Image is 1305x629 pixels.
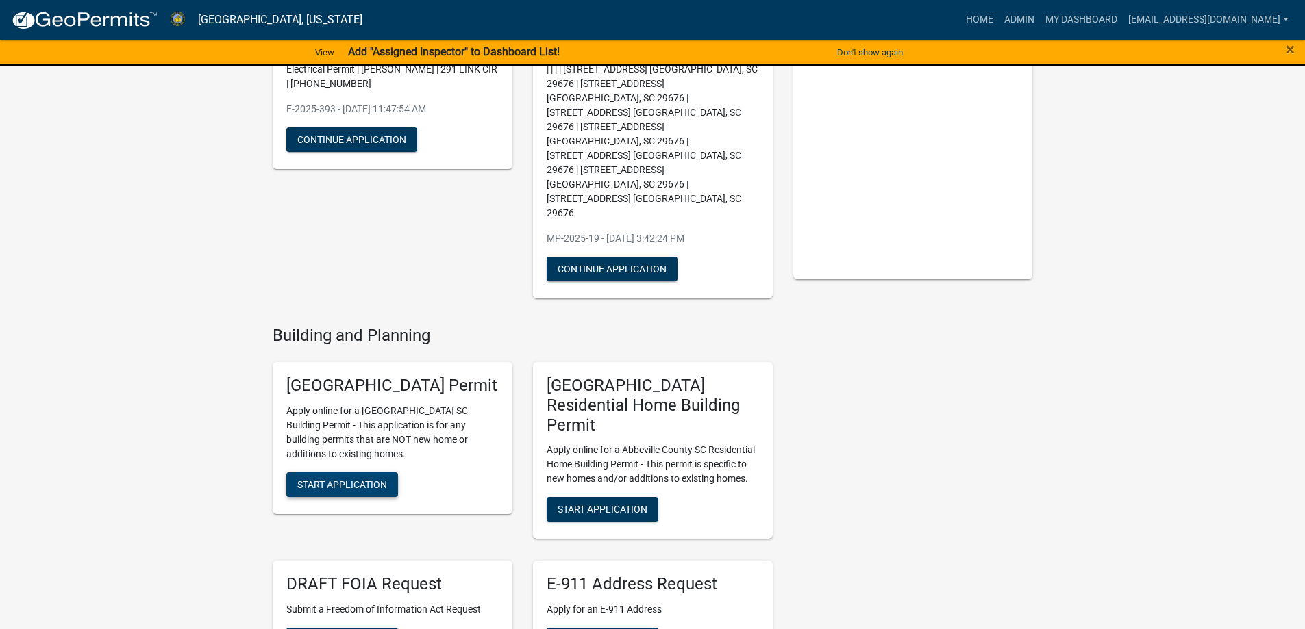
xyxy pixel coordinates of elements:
p: | | | | [STREET_ADDRESS] [GEOGRAPHIC_DATA], SC 29676 | [STREET_ADDRESS] [GEOGRAPHIC_DATA], SC 296... [547,62,759,220]
a: View [310,41,340,64]
p: Apply online for a [GEOGRAPHIC_DATA] SC Building Permit - This application is for any building pe... [286,404,499,461]
button: Close [1286,41,1295,57]
button: Don't show again [832,41,908,64]
img: Abbeville County, South Carolina [169,10,187,29]
span: Start Application [297,478,387,489]
a: Home [960,7,999,33]
span: × [1286,40,1295,59]
a: [EMAIL_ADDRESS][DOMAIN_NAME] [1123,7,1294,33]
h4: Building and Planning [273,326,773,346]
button: Continue Application [286,127,417,152]
p: Electrical Permit | [PERSON_NAME] | 291 LINK CIR | [PHONE_NUMBER] [286,62,499,91]
h5: [GEOGRAPHIC_DATA] Permit [286,376,499,396]
a: [GEOGRAPHIC_DATA], [US_STATE] [198,8,362,31]
p: MP-2025-19 - [DATE] 3:42:24 PM [547,231,759,246]
p: Submit a Freedom of Information Act Request [286,602,499,617]
p: E-2025-393 - [DATE] 11:47:54 AM [286,102,499,116]
strong: Add "Assigned Inspector" to Dashboard List! [348,45,560,58]
h5: E-911 Address Request [547,574,759,594]
span: Start Application [558,504,647,515]
button: Start Application [547,497,658,522]
button: Continue Application [547,257,678,281]
h5: [GEOGRAPHIC_DATA] Residential Home Building Permit [547,376,759,435]
p: Apply online for a Abbeville County SC Residential Home Building Permit - This permit is specific... [547,443,759,486]
a: Admin [999,7,1040,33]
a: My Dashboard [1040,7,1123,33]
p: Apply for an E-911 Address [547,602,759,617]
button: Start Application [286,472,398,497]
h5: DRAFT FOIA Request [286,574,499,594]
